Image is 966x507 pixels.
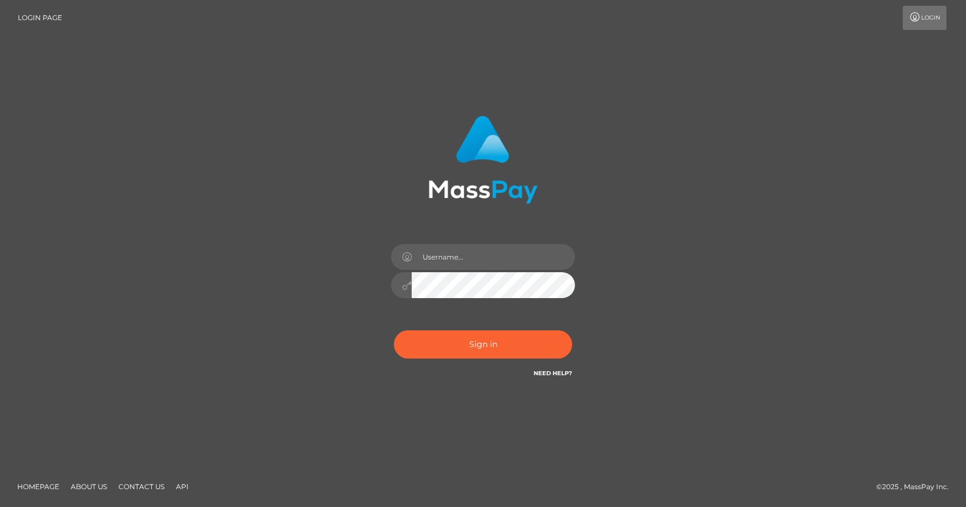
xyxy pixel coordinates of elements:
a: API [171,478,193,495]
a: About Us [66,478,112,495]
a: Homepage [13,478,64,495]
a: Need Help? [534,369,572,377]
a: Login Page [18,6,62,30]
img: MassPay Login [428,116,538,204]
a: Contact Us [114,478,169,495]
a: Login [903,6,946,30]
div: © 2025 , MassPay Inc. [876,481,957,493]
button: Sign in [394,330,572,359]
input: Username... [412,244,575,270]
